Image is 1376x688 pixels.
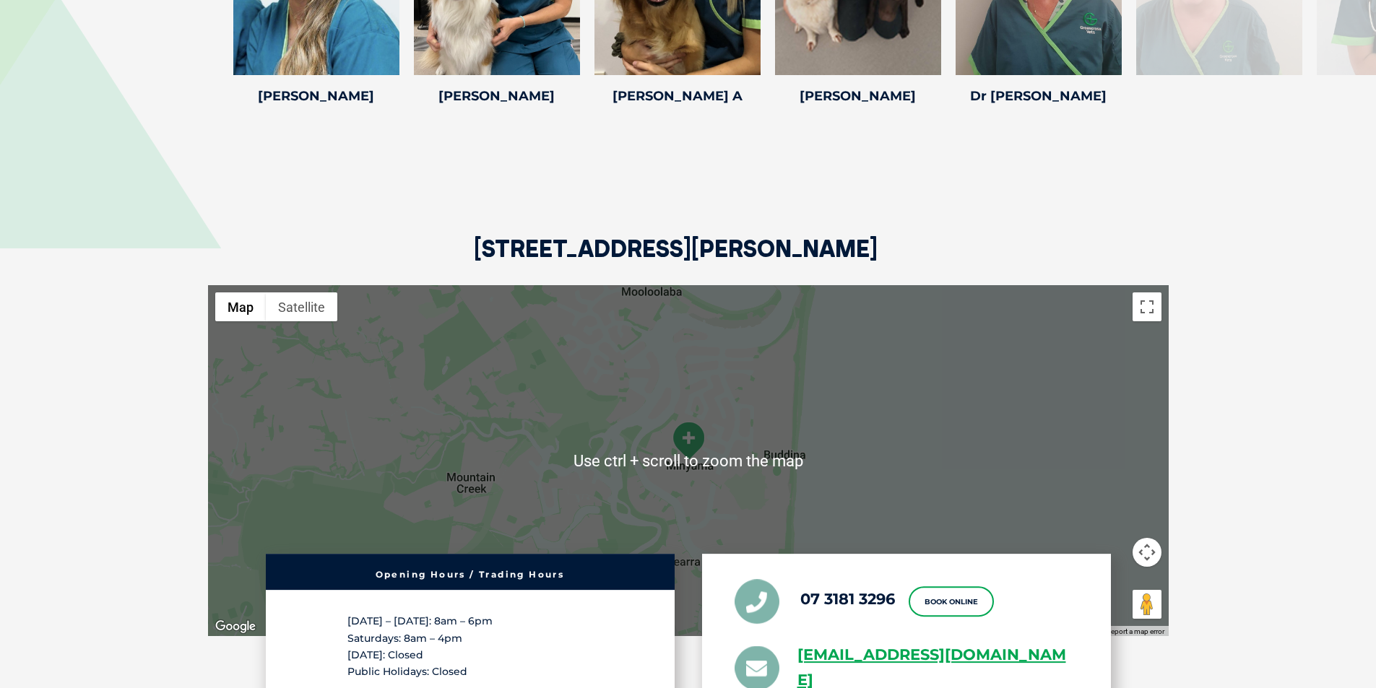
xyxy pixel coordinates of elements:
h4: Dr [PERSON_NAME] [956,90,1122,103]
h6: Opening Hours / Trading Hours [273,571,667,580]
h2: [STREET_ADDRESS][PERSON_NAME] [474,237,878,285]
button: Map camera controls [1133,538,1161,567]
h4: [PERSON_NAME] [233,90,399,103]
h4: [PERSON_NAME] [414,90,580,103]
h4: [PERSON_NAME] A [594,90,761,103]
button: Show satellite imagery [266,292,337,321]
a: Book Online [909,587,994,617]
p: [DATE] – [DATE]: 8am – 6pm Saturdays: 8am – 4pm [DATE]: Closed Public Holidays: Closed [347,614,593,681]
a: 07 3181 3296 [800,590,895,608]
button: Show street map [215,292,266,321]
h4: [PERSON_NAME] [775,90,941,103]
button: Search [1348,66,1362,80]
button: Toggle fullscreen view [1133,292,1161,321]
